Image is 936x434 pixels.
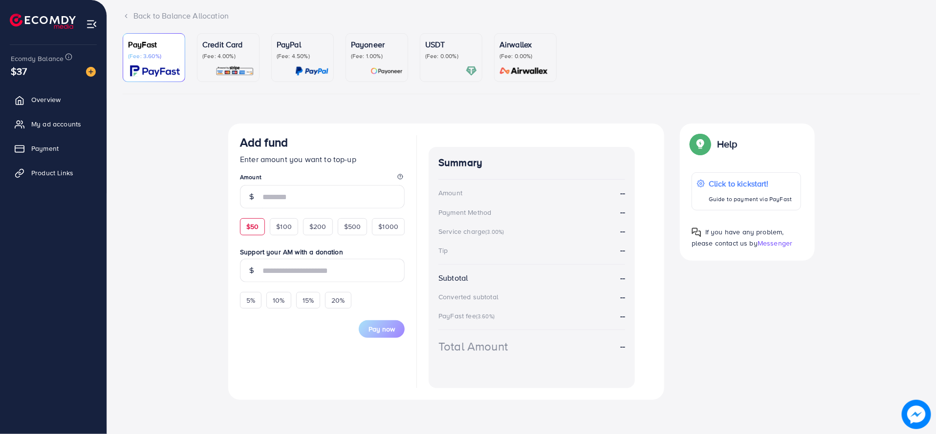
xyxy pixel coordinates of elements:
p: PayFast [128,39,180,50]
p: PayPal [277,39,328,50]
span: If you have any problem, please contact us by [692,227,784,248]
p: USDT [425,39,477,50]
a: Overview [7,90,99,109]
img: Popup guide [692,227,701,237]
small: (3.60%) [476,312,495,320]
span: Product Links [31,168,73,178]
span: $1000 [378,222,398,231]
div: PayFast fee [438,311,498,321]
span: 15% [303,295,314,305]
div: Converted subtotal [438,292,499,302]
div: Subtotal [438,272,468,284]
legend: Amount [240,173,405,185]
strong: -- [620,310,625,321]
img: card [466,65,477,77]
small: (3.00%) [485,228,504,236]
img: image [86,67,96,77]
span: Pay now [369,324,395,334]
strong: -- [620,341,625,352]
p: (Fee: 4.00%) [202,52,254,60]
a: My ad accounts [7,114,99,134]
span: $50 [246,222,259,231]
label: Support your AM with a donation [240,247,405,257]
div: Payment Method [438,207,491,217]
p: Airwallex [500,39,551,50]
div: Amount [438,188,462,198]
button: Pay now [359,320,405,338]
img: logo [10,14,76,29]
h4: Summary [438,157,625,169]
strong: -- [620,226,625,236]
p: (Fee: 3.60%) [128,52,180,60]
img: card [216,65,254,77]
span: 20% [331,295,345,305]
strong: -- [620,291,625,303]
img: card [497,65,551,77]
img: image [902,400,931,429]
a: Payment [7,139,99,158]
p: Help [717,138,738,150]
strong: -- [620,187,625,199]
p: Click to kickstart! [709,178,792,189]
img: menu [86,19,97,30]
img: card [370,65,403,77]
span: $500 [344,222,361,231]
div: Total Amount [438,338,508,355]
span: $37 [10,62,28,81]
span: $200 [309,222,327,231]
span: My ad accounts [31,119,81,129]
span: Ecomdy Balance [11,54,64,63]
span: 5% [246,295,255,305]
div: Tip [438,246,448,255]
strong: -- [620,207,625,218]
img: card [130,65,180,77]
div: Service charge [438,227,507,236]
p: (Fee: 4.50%) [277,52,328,60]
strong: -- [620,272,625,284]
span: Payment [31,144,59,153]
p: Guide to payment via PayFast [709,193,792,205]
p: (Fee: 1.00%) [351,52,403,60]
span: Messenger [758,238,792,248]
span: Overview [31,95,61,104]
span: 10% [273,295,284,305]
img: card [295,65,328,77]
p: Payoneer [351,39,403,50]
p: Enter amount you want to top-up [240,153,405,165]
img: Popup guide [692,135,709,153]
a: Product Links [7,163,99,183]
p: (Fee: 0.00%) [425,52,477,60]
p: (Fee: 0.00%) [500,52,551,60]
h3: Add fund [240,135,288,149]
span: $100 [276,222,292,231]
strong: -- [620,245,625,255]
p: Credit Card [202,39,254,50]
div: Back to Balance Allocation [123,10,920,21]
